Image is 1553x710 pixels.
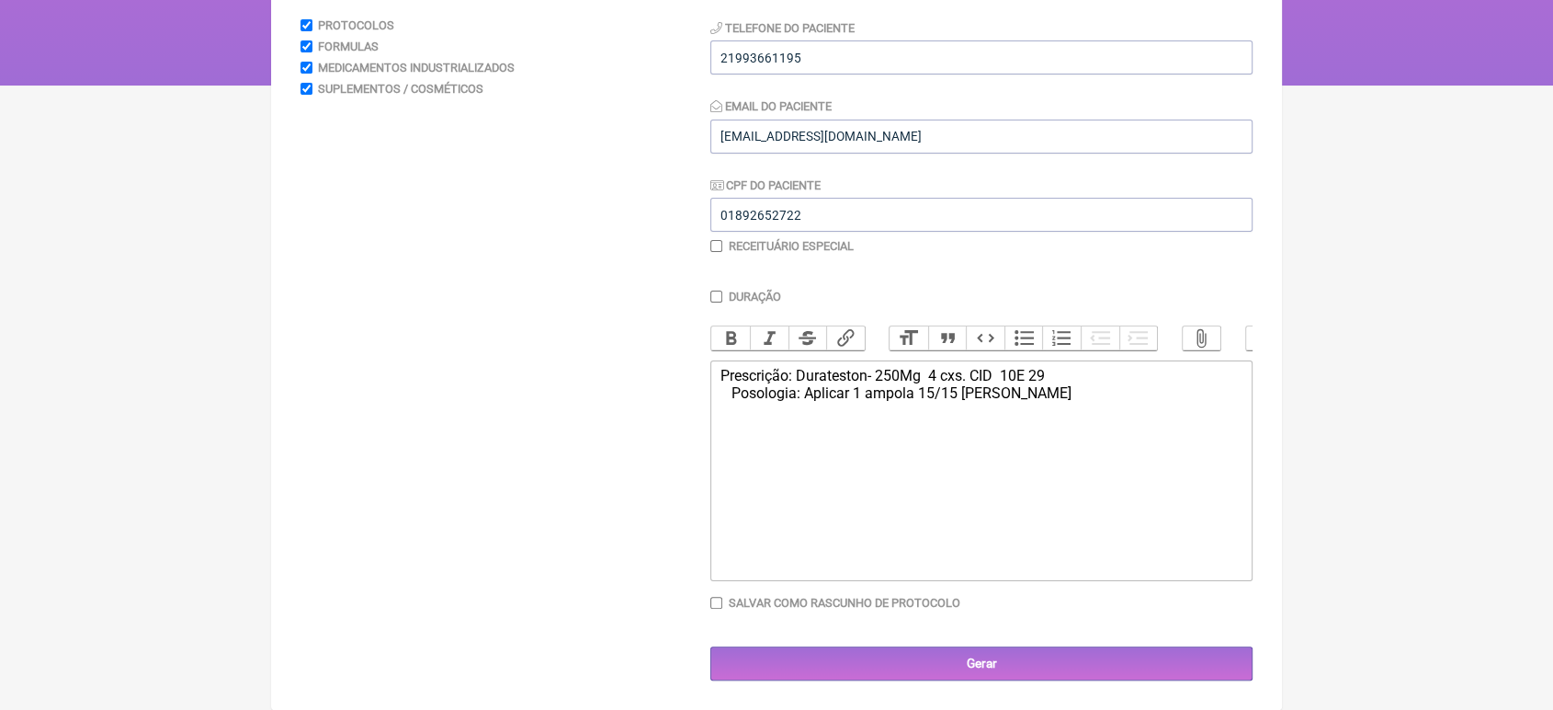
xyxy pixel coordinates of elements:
button: Bold [711,326,750,350]
button: Quote [928,326,967,350]
input: Gerar [710,647,1253,681]
label: Duração [729,290,781,303]
button: Increase Level [1119,326,1158,350]
button: Link [826,326,865,350]
label: Suplementos / Cosméticos [318,82,483,96]
label: CPF do Paciente [710,178,821,192]
label: Formulas [318,40,379,53]
button: Attach Files [1183,326,1221,350]
button: Numbers [1042,326,1081,350]
label: Protocolos [318,18,394,32]
label: Salvar como rascunho de Protocolo [729,596,960,610]
label: Medicamentos Industrializados [318,61,515,74]
label: Email do Paciente [710,99,832,113]
div: Prescrição: Durateston- 250Mg 4 cxs. CID 10E 29 Posologia: Aplicar 1 ampola 15/15 [PERSON_NAME] [720,367,1242,402]
button: Decrease Level [1081,326,1119,350]
button: Heading [890,326,928,350]
button: Strikethrough [788,326,827,350]
label: Receituário Especial [729,239,854,253]
button: Bullets [1004,326,1043,350]
button: Undo [1246,326,1285,350]
button: Italic [750,326,788,350]
label: Telefone do Paciente [710,21,855,35]
button: Code [966,326,1004,350]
